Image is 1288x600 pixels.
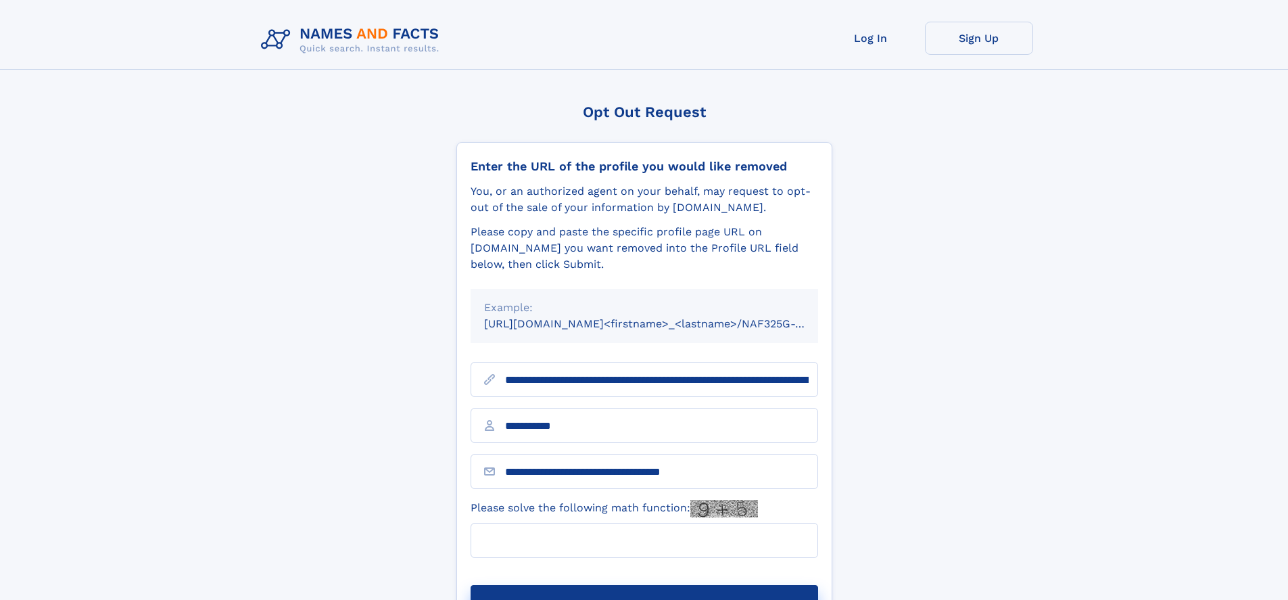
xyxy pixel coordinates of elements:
[484,300,805,316] div: Example:
[817,22,925,55] a: Log In
[925,22,1033,55] a: Sign Up
[471,159,818,174] div: Enter the URL of the profile you would like removed
[471,183,818,216] div: You, or an authorized agent on your behalf, may request to opt-out of the sale of your informatio...
[471,224,818,273] div: Please copy and paste the specific profile page URL on [DOMAIN_NAME] you want removed into the Pr...
[456,103,832,120] div: Opt Out Request
[471,500,758,517] label: Please solve the following math function:
[256,22,450,58] img: Logo Names and Facts
[484,317,844,330] small: [URL][DOMAIN_NAME]<firstname>_<lastname>/NAF325G-xxxxxxxx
